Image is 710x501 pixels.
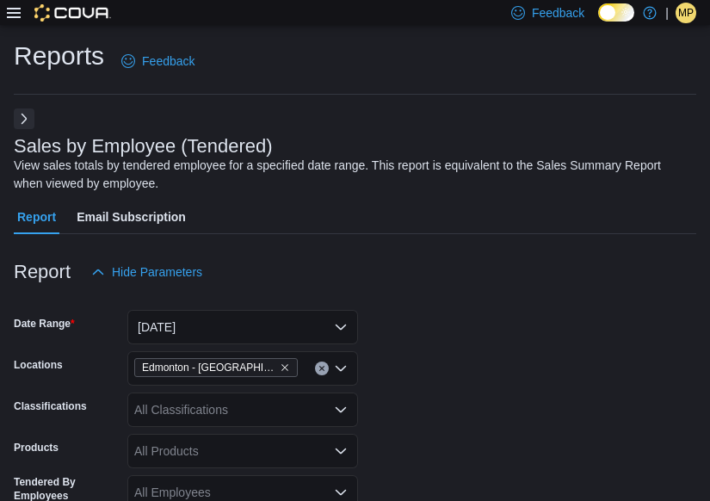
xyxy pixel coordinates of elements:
p: | [665,3,669,23]
div: View sales totals by tendered employee for a specified date range. This report is equivalent to t... [14,157,688,193]
h3: Sales by Employee (Tendered) [14,136,273,157]
span: Email Subscription [77,200,186,234]
button: Next [14,108,34,129]
span: Hide Parameters [112,263,202,281]
span: Edmonton - [GEOGRAPHIC_DATA] [142,359,276,376]
button: [DATE] [127,310,358,344]
span: MP [678,3,694,23]
h1: Reports [14,39,104,73]
button: Clear input [315,362,329,375]
span: Feedback [142,53,194,70]
button: Remove Edmonton - Winterburn from selection in this group [280,362,290,373]
span: Report [17,200,56,234]
img: Cova [34,4,111,22]
span: Feedback [532,4,584,22]
button: Open list of options [334,362,348,375]
label: Products [14,441,59,455]
div: Melissa Pettitt [676,3,696,23]
label: Locations [14,358,63,372]
a: Feedback [114,44,201,78]
h3: Report [14,262,71,282]
button: Open list of options [334,486,348,499]
button: Open list of options [334,444,348,458]
label: Date Range [14,317,75,331]
input: Dark Mode [598,3,634,22]
label: Classifications [14,399,87,413]
button: Hide Parameters [84,255,209,289]
span: Edmonton - Winterburn [134,358,298,377]
button: Open list of options [334,403,348,417]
